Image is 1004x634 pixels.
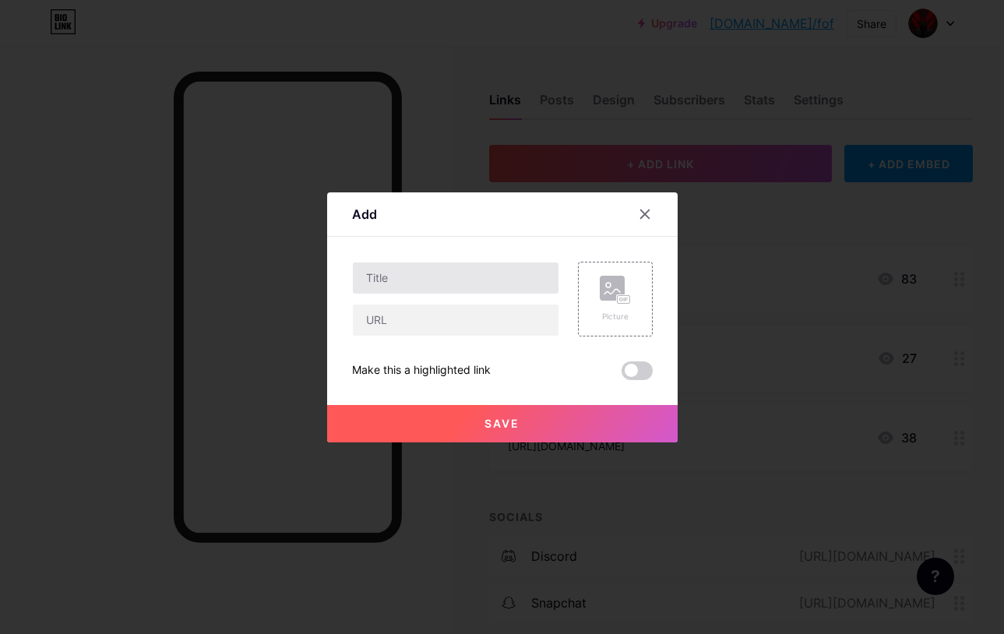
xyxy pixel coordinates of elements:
div: Make this a highlighted link [352,361,491,380]
div: Add [352,205,377,224]
button: Save [327,405,678,442]
div: Picture [600,311,631,322]
input: URL [353,305,558,336]
span: Save [484,417,520,430]
input: Title [353,262,558,294]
